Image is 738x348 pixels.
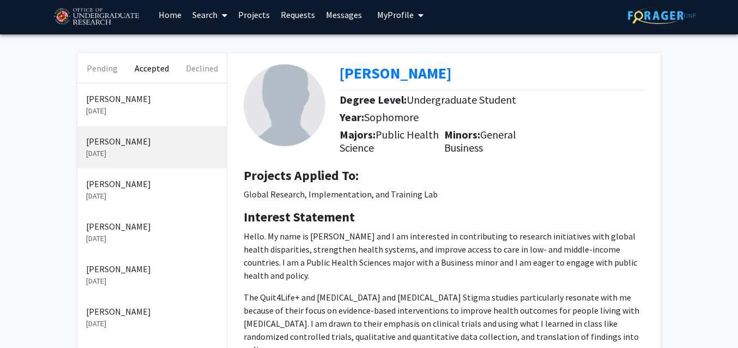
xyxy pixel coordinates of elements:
b: Interest Statement [244,208,355,225]
span: General Business [444,128,516,154]
p: [PERSON_NAME] [86,305,218,318]
p: [PERSON_NAME] [86,262,218,275]
p: [DATE] [86,233,218,244]
span: Undergraduate Student [407,93,516,106]
p: [PERSON_NAME] [86,135,218,148]
p: Global Research, Implementation, and Training Lab [244,188,644,201]
img: Profile Picture [244,64,325,146]
p: [PERSON_NAME] [86,177,218,190]
p: [DATE] [86,148,218,159]
p: [PERSON_NAME] [86,92,218,105]
b: Year: [340,110,364,124]
p: [DATE] [86,275,218,287]
img: ForagerOne Logo [628,7,696,24]
span: Public Health Science [340,128,439,154]
p: Hello. My name is [PERSON_NAME] and I am interested in contributing to research initiatives with ... [244,230,644,282]
button: Pending [77,53,127,83]
b: Minors: [444,128,480,141]
p: [DATE] [86,105,218,117]
span: My Profile [377,9,414,20]
b: Majors: [340,128,376,141]
button: Declined [177,53,227,83]
p: [PERSON_NAME] [86,220,218,233]
p: [DATE] [86,318,218,329]
img: University of Maryland Logo [50,3,142,31]
p: [DATE] [86,190,218,202]
b: Projects Applied To: [244,167,359,184]
span: Sophomore [364,110,419,124]
b: Degree Level: [340,93,407,106]
button: Accepted [127,53,177,83]
iframe: Chat [8,299,46,340]
b: [PERSON_NAME] [340,63,451,83]
a: Opens in a new tab [340,63,451,83]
